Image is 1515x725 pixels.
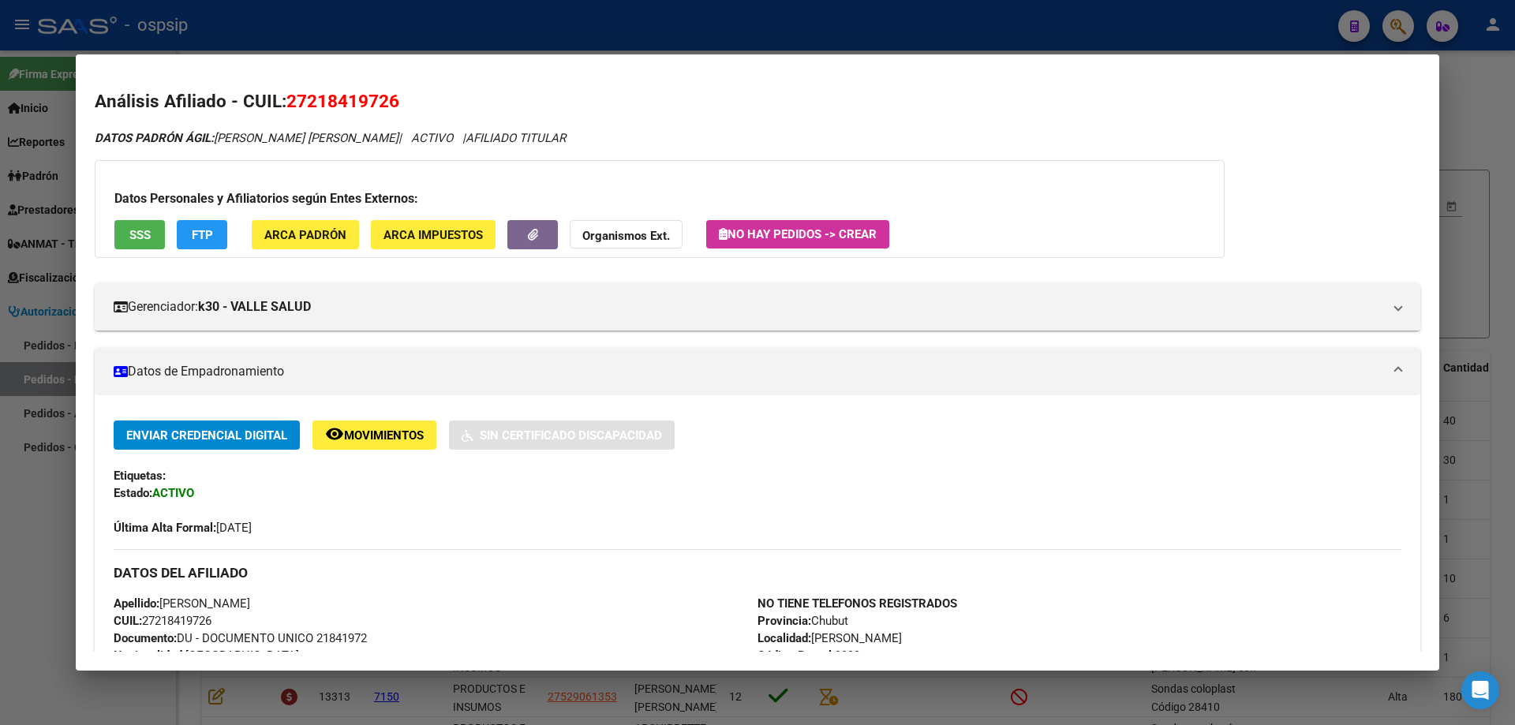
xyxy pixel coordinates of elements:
[114,631,177,645] strong: Documento:
[757,614,848,628] span: Chubut
[466,131,566,145] span: AFILIADO TITULAR
[114,521,252,535] span: [DATE]
[114,420,300,450] button: Enviar Credencial Digital
[114,564,1401,581] h3: DATOS DEL AFILIADO
[198,297,311,316] strong: k30 - VALLE SALUD
[449,420,675,450] button: Sin Certificado Discapacidad
[264,228,346,242] span: ARCA Padrón
[325,424,344,443] mat-icon: remove_red_eye
[719,227,877,241] span: No hay Pedidos -> Crear
[582,229,670,243] strong: Organismos Ext.
[152,486,194,500] strong: ACTIVO
[192,228,213,242] span: FTP
[757,596,957,611] strong: NO TIENE TELEFONOS REGISTRADOS
[114,614,142,628] strong: CUIL:
[114,189,1205,208] h3: Datos Personales y Afiliatorios según Entes Externos:
[757,631,811,645] strong: Localidad:
[114,486,152,500] strong: Estado:
[114,596,250,611] span: [PERSON_NAME]
[95,131,214,145] strong: DATOS PADRÓN ÁGIL:
[95,131,566,145] i: | ACTIVO |
[757,648,835,663] strong: Código Postal:
[1461,671,1499,709] div: Open Intercom Messenger
[286,91,399,111] span: 27218419726
[95,131,398,145] span: [PERSON_NAME] [PERSON_NAME]
[252,220,359,249] button: ARCA Padrón
[757,631,902,645] span: [PERSON_NAME]
[480,428,662,443] span: Sin Certificado Discapacidad
[114,297,1382,316] mat-panel-title: Gerenciador:
[757,648,860,663] span: 9000
[114,362,1382,381] mat-panel-title: Datos de Empadronamiento
[114,220,165,249] button: SSS
[114,648,299,663] span: [GEOGRAPHIC_DATA]
[371,220,496,249] button: ARCA Impuestos
[95,348,1420,395] mat-expansion-panel-header: Datos de Empadronamiento
[114,469,166,483] strong: Etiquetas:
[312,420,436,450] button: Movimientos
[114,596,159,611] strong: Apellido:
[706,220,889,249] button: No hay Pedidos -> Crear
[114,648,185,663] strong: Nacionalidad:
[95,88,1420,115] h2: Análisis Afiliado - CUIL:
[344,428,424,443] span: Movimientos
[383,228,483,242] span: ARCA Impuestos
[95,283,1420,331] mat-expansion-panel-header: Gerenciador:k30 - VALLE SALUD
[114,614,211,628] span: 27218419726
[114,521,216,535] strong: Última Alta Formal:
[126,428,287,443] span: Enviar Credencial Digital
[570,220,683,249] button: Organismos Ext.
[757,614,811,628] strong: Provincia:
[177,220,227,249] button: FTP
[129,228,151,242] span: SSS
[114,631,367,645] span: DU - DOCUMENTO UNICO 21841972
